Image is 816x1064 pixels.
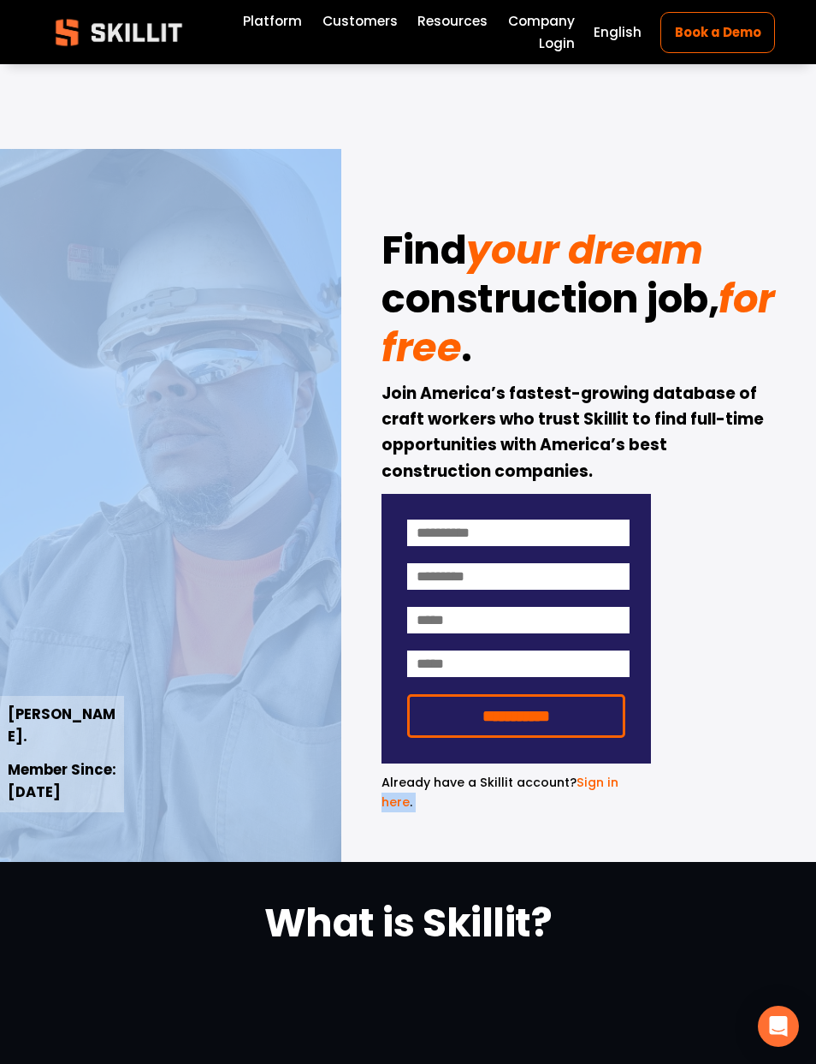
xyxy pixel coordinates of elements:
em: for free [381,270,783,375]
strong: . [461,319,472,375]
em: your dream [466,222,702,277]
span: Resources [417,11,488,31]
a: Customers [322,9,398,32]
span: Already have a Skillit account? [381,774,577,791]
strong: construction job, [381,270,718,326]
div: language picker [594,21,642,44]
a: folder dropdown [417,9,488,32]
strong: Join America’s fastest-growing database of craft workers who trust Skillit to find full-time oppo... [381,382,767,483]
p: . [381,773,651,812]
div: Open Intercom Messenger [758,1006,799,1047]
strong: Member Since: [DATE] [8,760,120,803]
strong: What is Skillit? [264,895,553,950]
a: Sign in here [381,774,618,811]
a: Login [539,33,575,55]
strong: [PERSON_NAME]. [8,704,115,747]
a: Platform [243,9,302,32]
a: Company [508,9,575,32]
span: English [594,22,642,42]
img: Skillit [41,7,197,58]
a: Book a Demo [660,12,775,53]
strong: Find [381,222,466,277]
